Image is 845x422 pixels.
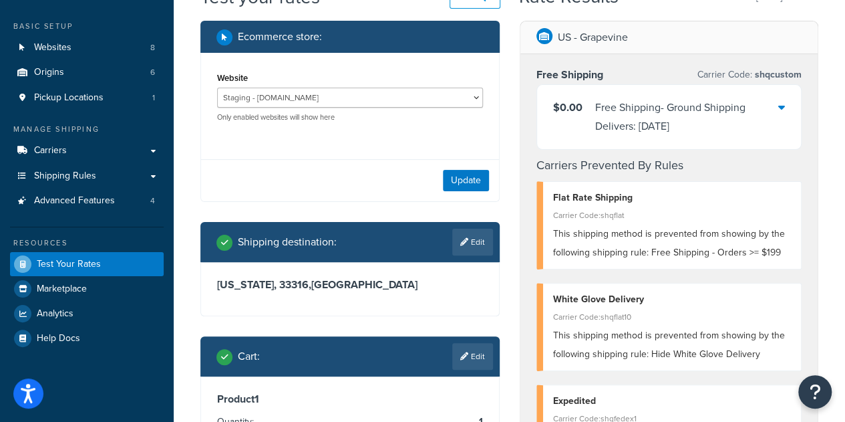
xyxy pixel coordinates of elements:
[37,284,87,295] span: Marketplace
[10,164,164,189] a: Shipping Rules
[10,302,164,326] a: Analytics
[238,236,337,248] h2: Shipping destination :
[553,392,792,411] div: Expedited
[217,112,483,122] p: Only enabled websites will show here
[558,28,628,47] p: US - Grapevine
[34,171,96,182] span: Shipping Rules
[10,86,164,110] a: Pickup Locations1
[217,73,248,83] label: Website
[443,170,489,191] button: Update
[238,350,260,362] h2: Cart :
[536,156,802,175] h4: Carriers Prevented By Rules
[553,308,792,326] div: Carrier Code: shqflat10
[10,21,164,32] div: Basic Setup
[10,35,164,60] li: Websites
[10,86,164,110] li: Pickup Locations
[10,60,164,85] a: Origins6
[752,68,802,82] span: shqcustom
[10,138,164,163] a: Carriers
[10,237,164,249] div: Resources
[553,328,785,361] span: This shipping method is prevented from showing by the following shipping rule: Hide White Glove D...
[37,333,80,344] span: Help Docs
[150,67,155,78] span: 6
[10,252,164,276] a: Test Your Rates
[10,60,164,85] li: Origins
[150,42,155,54] span: 8
[553,100,582,115] span: $0.00
[217,278,483,292] h3: [US_STATE], 33316 , [GEOGRAPHIC_DATA]
[10,326,164,350] a: Help Docs
[34,195,115,207] span: Advanced Features
[152,92,155,104] span: 1
[217,393,483,406] h3: Product 1
[10,189,164,213] a: Advanced Features4
[553,227,785,259] span: This shipping method is prevented from showing by the following shipping rule: Free Shipping - Or...
[452,343,493,370] a: Edit
[10,189,164,213] li: Advanced Features
[553,206,792,225] div: Carrier Code: shqflat
[238,31,322,43] h2: Ecommerce store :
[10,277,164,301] a: Marketplace
[798,375,832,409] button: Open Resource Center
[10,124,164,135] div: Manage Shipping
[37,308,73,320] span: Analytics
[536,68,603,82] h3: Free Shipping
[697,66,802,84] p: Carrier Code:
[34,145,67,156] span: Carriers
[34,42,71,54] span: Websites
[37,259,101,270] span: Test Your Rates
[10,35,164,60] a: Websites8
[34,67,64,78] span: Origins
[553,189,792,207] div: Flat Rate Shipping
[553,290,792,309] div: White Glove Delivery
[595,98,779,136] div: Free Shipping - Ground Shipping Delivers: [DATE]
[34,92,104,104] span: Pickup Locations
[452,229,493,255] a: Edit
[150,195,155,207] span: 4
